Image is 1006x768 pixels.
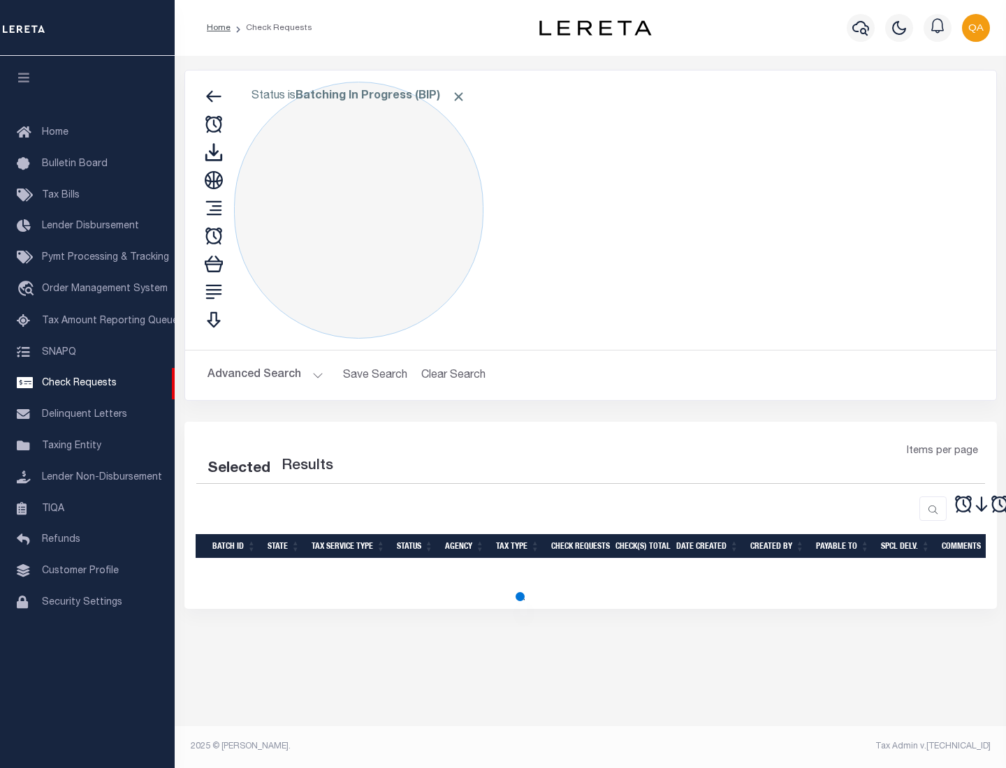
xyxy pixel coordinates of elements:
[962,14,990,42] img: svg+xml;base64,PHN2ZyB4bWxucz0iaHR0cDovL3d3dy53My5vcmcvMjAwMC9zdmciIHBvaW50ZXItZXZlbnRzPSJub25lIi...
[42,221,139,231] span: Lender Disbursement
[539,20,651,36] img: logo-dark.svg
[207,362,323,389] button: Advanced Search
[42,410,127,420] span: Delinquent Letters
[42,473,162,482] span: Lender Non-Disbursement
[42,159,108,169] span: Bulletin Board
[207,458,270,480] div: Selected
[335,362,416,389] button: Save Search
[42,284,168,294] span: Order Management System
[231,22,312,34] li: Check Requests
[207,534,262,559] th: Batch Id
[42,598,122,607] span: Security Settings
[42,378,117,388] span: Check Requests
[42,566,119,576] span: Customer Profile
[17,281,39,299] i: travel_explore
[810,534,875,559] th: Payable To
[180,740,591,753] div: 2025 © [PERSON_NAME].
[42,441,101,451] span: Taxing Entity
[234,82,483,339] div: Click to Edit
[42,316,178,326] span: Tax Amount Reporting Queue
[745,534,810,559] th: Created By
[875,534,936,559] th: Spcl Delv.
[42,535,80,545] span: Refunds
[262,534,306,559] th: State
[601,740,991,753] div: Tax Admin v.[TECHNICAL_ID]
[42,128,68,138] span: Home
[907,444,978,459] span: Items per page
[546,534,610,559] th: Check Requests
[306,534,391,559] th: Tax Service Type
[42,347,76,357] span: SNAPQ
[610,534,671,559] th: Check(s) Total
[671,534,745,559] th: Date Created
[42,503,64,513] span: TIQA
[207,24,231,32] a: Home
[439,534,490,559] th: Agency
[296,91,466,102] b: Batching In Progress (BIP)
[451,89,466,104] span: Click to Remove
[391,534,439,559] th: Status
[936,534,999,559] th: Comments
[490,534,546,559] th: Tax Type
[282,455,333,478] label: Results
[42,191,80,200] span: Tax Bills
[42,253,169,263] span: Pymt Processing & Tracking
[416,362,492,389] button: Clear Search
